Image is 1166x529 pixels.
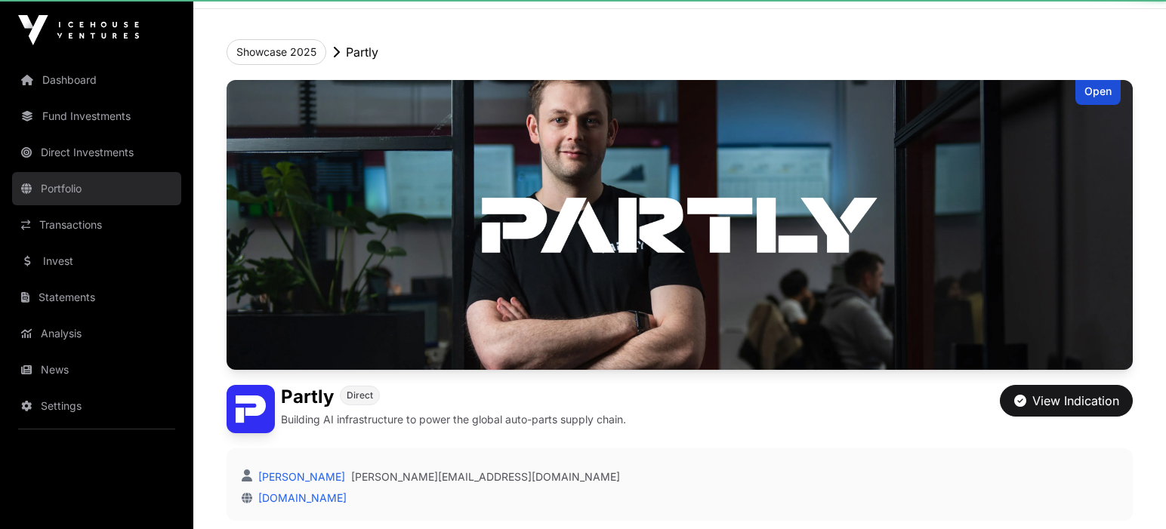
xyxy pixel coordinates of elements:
[12,353,181,386] a: News
[12,317,181,350] a: Analysis
[18,15,139,45] img: Icehouse Ventures Logo
[1000,400,1133,415] a: View Indication
[227,385,275,433] img: Partly
[255,470,345,483] a: [PERSON_NAME]
[346,43,378,61] p: Partly
[351,469,620,484] a: [PERSON_NAME][EMAIL_ADDRESS][DOMAIN_NAME]
[12,389,181,423] a: Settings
[12,172,181,205] a: Portfolio
[1075,80,1121,105] div: Open
[281,385,334,409] h1: Partly
[1090,457,1166,529] iframe: Chat Widget
[12,281,181,314] a: Statements
[12,208,181,241] a: Transactions
[227,39,326,65] button: Showcase 2025
[252,491,347,504] a: [DOMAIN_NAME]
[12,136,181,169] a: Direct Investments
[12,245,181,278] a: Invest
[12,63,181,97] a: Dashboard
[1000,385,1133,417] button: View Indication
[281,412,626,427] p: Building AI infrastructure to power the global auto-parts supply chain.
[227,80,1133,370] img: Partly
[12,100,181,133] a: Fund Investments
[347,389,373,401] span: Direct
[1014,392,1119,410] div: View Indication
